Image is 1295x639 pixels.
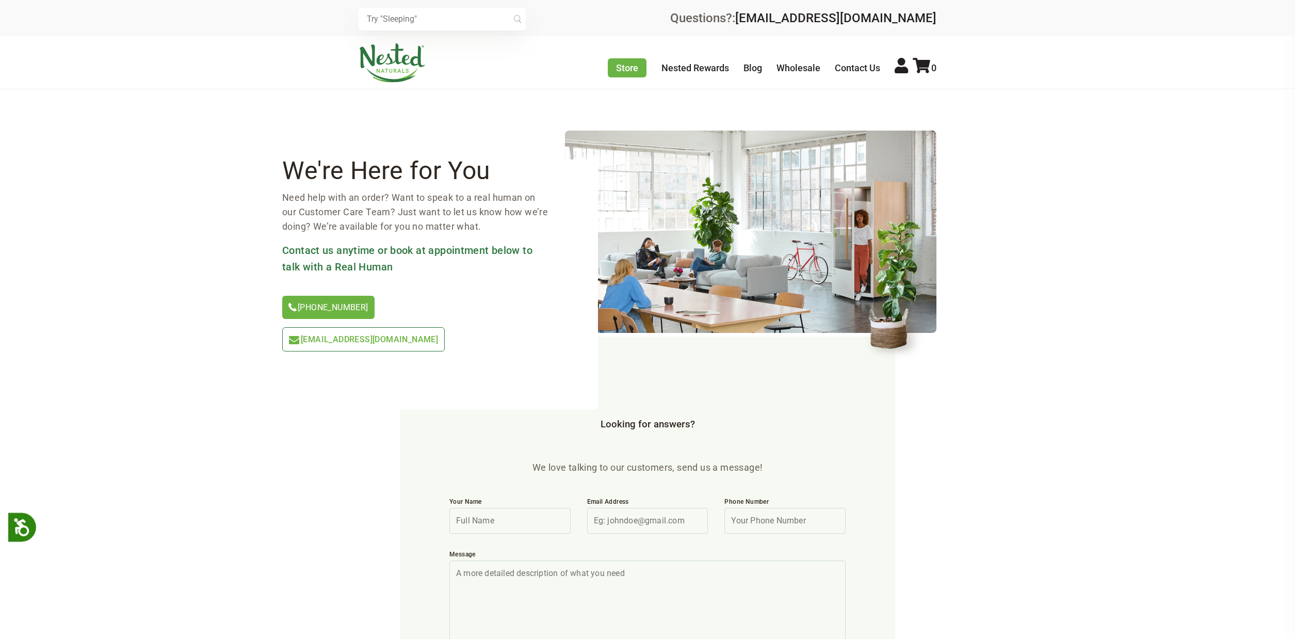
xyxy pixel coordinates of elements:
[449,498,571,508] label: Your Name
[931,62,936,73] span: 0
[359,8,526,30] input: Try "Sleeping"
[359,43,426,83] img: Nested Naturals
[587,508,708,534] input: Eg: johndoe@gmail.com
[301,334,438,344] span: [EMAIL_ADDRESS][DOMAIN_NAME]
[724,498,846,508] label: Phone Number
[743,62,762,73] a: Blog
[724,508,846,534] input: Your Phone Number
[835,62,880,73] a: Contact Us
[282,242,548,275] h3: Contact us anytime or book at appointment below to talk with a Real Human
[282,296,375,319] a: [PHONE_NUMBER]
[913,62,936,73] a: 0
[735,11,936,25] a: [EMAIL_ADDRESS][DOMAIN_NAME]
[565,131,936,333] img: contact-header.png
[860,208,936,362] img: contact-header-flower.png
[282,327,445,352] a: [EMAIL_ADDRESS][DOMAIN_NAME]
[289,336,299,344] img: icon-email-light-green.svg
[441,460,854,475] p: We love talking to our customers, send us a message!
[449,508,571,534] input: Full Name
[282,159,548,182] h2: We're Here for You
[449,550,846,561] label: Message
[587,498,708,508] label: Email Address
[288,303,297,311] img: icon-phone.svg
[661,62,729,73] a: Nested Rewards
[776,62,820,73] a: Wholesale
[359,419,936,430] h3: Looking for answers?
[670,12,936,24] div: Questions?:
[282,190,548,234] p: Need help with an order? Want to speak to a real human on our Customer Care Team? Just want to le...
[608,58,646,77] a: Store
